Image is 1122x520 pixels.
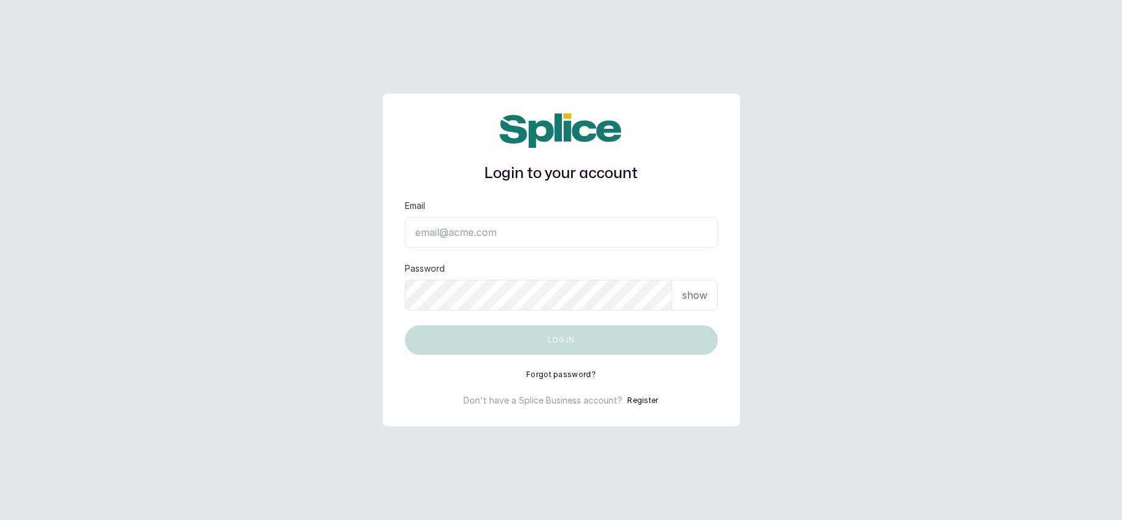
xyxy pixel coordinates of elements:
[526,370,596,380] button: Forgot password?
[405,262,445,275] label: Password
[405,163,718,185] h1: Login to your account
[405,325,718,355] button: Log in
[463,394,622,407] p: Don't have a Splice Business account?
[405,200,425,212] label: Email
[627,394,658,407] button: Register
[405,217,718,248] input: email@acme.com
[682,288,707,303] p: show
